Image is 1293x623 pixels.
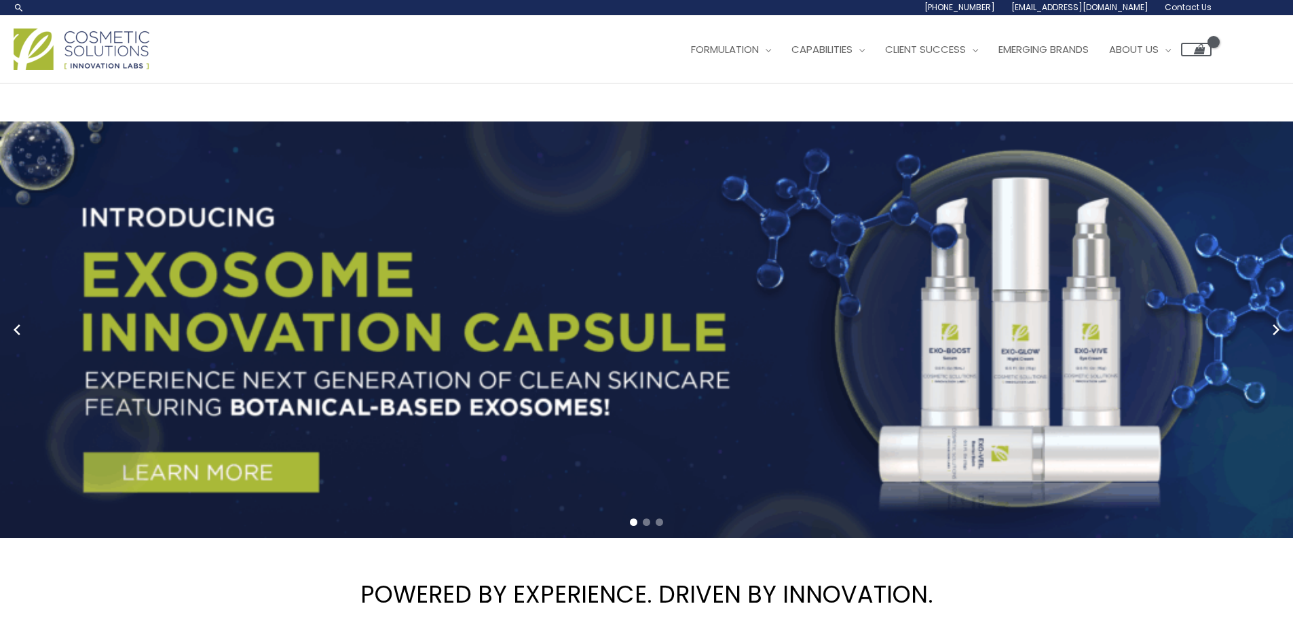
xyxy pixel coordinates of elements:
span: Go to slide 1 [630,518,637,526]
span: Client Success [885,42,966,56]
span: [EMAIL_ADDRESS][DOMAIN_NAME] [1011,1,1148,13]
span: Go to slide 2 [643,518,650,526]
a: Formulation [681,29,781,70]
nav: Site Navigation [671,29,1212,70]
a: Client Success [875,29,988,70]
a: View Shopping Cart, empty [1181,43,1212,56]
button: Previous slide [7,320,27,340]
button: Next slide [1266,320,1286,340]
span: [PHONE_NUMBER] [924,1,995,13]
span: Capabilities [791,42,852,56]
a: Search icon link [14,2,24,13]
span: Emerging Brands [998,42,1089,56]
span: About Us [1109,42,1159,56]
a: About Us [1099,29,1181,70]
a: Capabilities [781,29,875,70]
img: Cosmetic Solutions Logo [14,29,149,70]
span: Go to slide 3 [656,518,663,526]
span: Contact Us [1165,1,1212,13]
span: Formulation [691,42,759,56]
a: Emerging Brands [988,29,1099,70]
